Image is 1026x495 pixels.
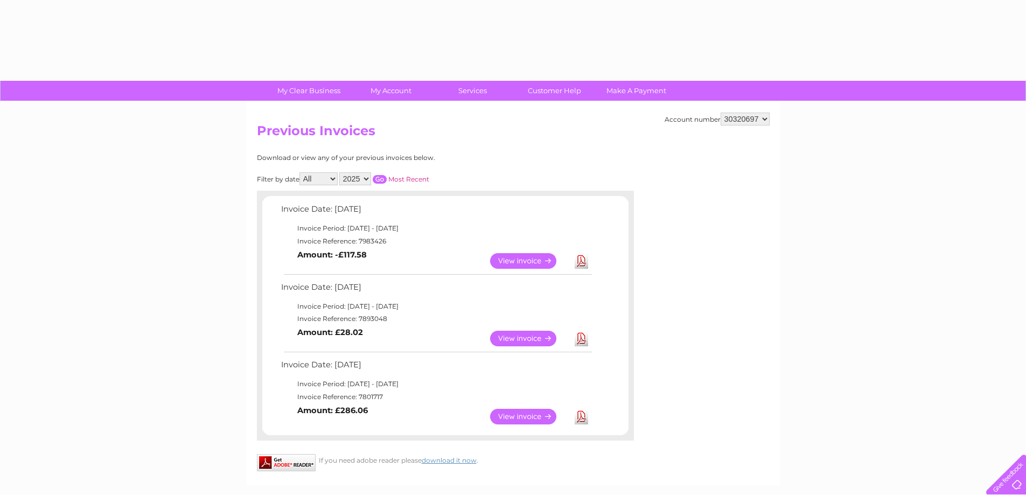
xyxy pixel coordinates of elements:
a: Download [575,331,588,346]
div: If you need adobe reader please . [257,454,634,464]
td: Invoice Date: [DATE] [278,358,594,378]
td: Invoice Date: [DATE] [278,202,594,222]
b: Amount: -£117.58 [297,250,367,260]
td: Invoice Reference: 7801717 [278,391,594,403]
a: Customer Help [510,81,599,101]
a: My Account [346,81,435,101]
a: Most Recent [388,175,429,183]
td: Invoice Period: [DATE] - [DATE] [278,222,594,235]
a: Download [575,409,588,424]
a: Make A Payment [592,81,681,101]
td: Invoice Reference: 7893048 [278,312,594,325]
a: View [490,253,569,269]
td: Invoice Reference: 7983426 [278,235,594,248]
td: Invoice Period: [DATE] - [DATE] [278,378,594,391]
div: Filter by date [257,172,540,185]
a: download it now [422,456,477,464]
td: Invoice Date: [DATE] [278,280,594,300]
div: Download or view any of your previous invoices below. [257,154,540,162]
a: Download [575,253,588,269]
a: Services [428,81,517,101]
a: View [490,331,569,346]
a: View [490,409,569,424]
b: Amount: £28.02 [297,327,363,337]
a: My Clear Business [264,81,353,101]
td: Invoice Period: [DATE] - [DATE] [278,300,594,313]
div: Account number [665,113,770,126]
b: Amount: £286.06 [297,406,368,415]
h2: Previous Invoices [257,123,770,144]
